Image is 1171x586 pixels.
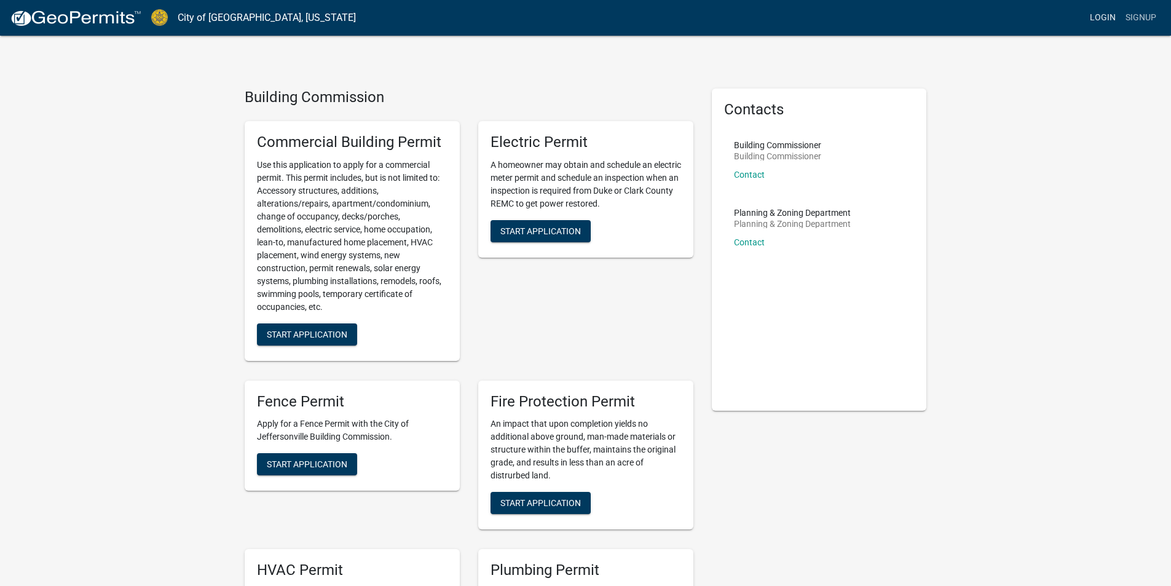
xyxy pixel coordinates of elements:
h5: Plumbing Permit [491,561,681,579]
h5: Fire Protection Permit [491,393,681,411]
button: Start Application [491,220,591,242]
img: City of Jeffersonville, Indiana [151,9,168,26]
a: City of [GEOGRAPHIC_DATA], [US_STATE] [178,7,356,28]
p: Building Commissioner [734,152,821,160]
span: Start Application [267,329,347,339]
h4: Building Commission [245,89,693,106]
h5: Fence Permit [257,393,448,411]
p: Building Commissioner [734,141,821,149]
h5: Commercial Building Permit [257,133,448,151]
h5: Contacts [724,101,915,119]
button: Start Application [491,492,591,514]
span: Start Application [500,226,581,236]
a: Contact [734,237,765,247]
h5: Electric Permit [491,133,681,151]
p: Planning & Zoning Department [734,220,851,228]
p: A homeowner may obtain and schedule an electric meter permit and schedule an inspection when an i... [491,159,681,210]
p: Use this application to apply for a commercial permit. This permit includes, but is not limited t... [257,159,448,314]
p: Planning & Zoning Department [734,208,851,217]
button: Start Application [257,323,357,346]
h5: HVAC Permit [257,561,448,579]
p: An impact that upon completion yields no additional above ground, man-made materials or structure... [491,418,681,482]
button: Start Application [257,453,357,475]
span: Start Application [500,498,581,508]
a: Contact [734,170,765,180]
p: Apply for a Fence Permit with the City of Jeffersonville Building Commission. [257,418,448,443]
a: Signup [1121,6,1161,30]
span: Start Application [267,459,347,469]
a: Login [1085,6,1121,30]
